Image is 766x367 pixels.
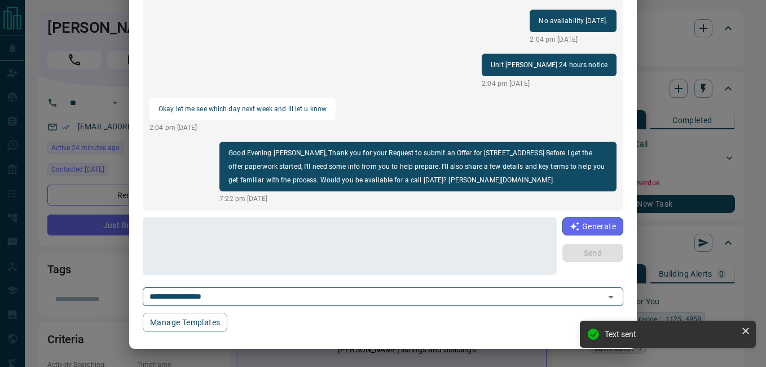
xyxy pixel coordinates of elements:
[562,217,623,235] button: Generate
[159,102,327,116] p: Okay let me see which day next week and ill let u know
[491,58,607,72] p: Unit [PERSON_NAME] 24 hours notice
[482,78,617,89] p: 2:04 pm [DATE]
[530,34,617,45] p: 2:04 pm [DATE]
[219,194,617,204] p: 7:22 pm [DATE]
[539,14,607,28] p: No availability [DATE].
[149,123,336,133] p: 2:04 pm [DATE]
[143,313,227,332] button: Manage Templates
[603,289,619,305] button: Open
[605,330,737,339] div: Text sent
[228,146,607,187] p: Good Evening [PERSON_NAME], Thank you for your Request to submit an Offer for [STREET_ADDRESS] Be...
